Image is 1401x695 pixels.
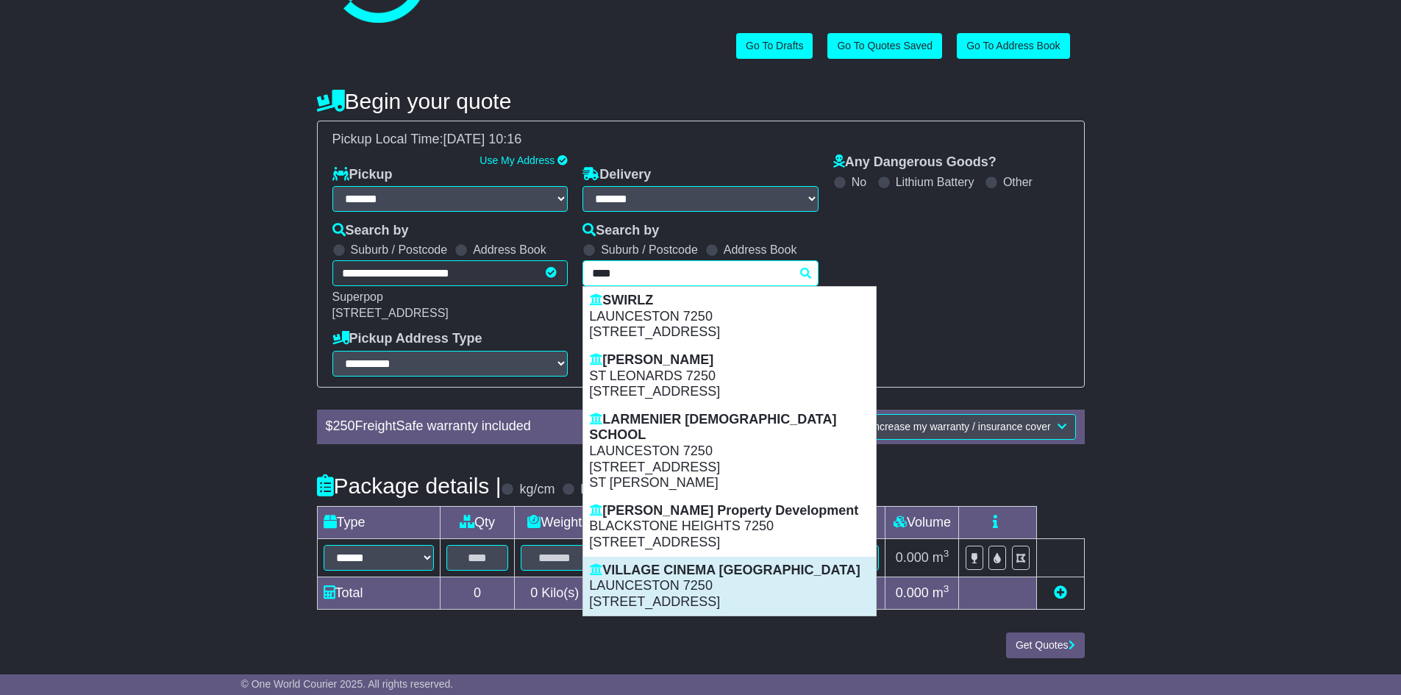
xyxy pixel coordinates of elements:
sup: 3 [944,548,949,559]
a: Go To Quotes Saved [827,33,942,59]
span: Superpop [332,291,383,303]
label: Address Book [724,243,797,257]
p: [STREET_ADDRESS] [589,460,870,476]
span: 0.000 [896,585,929,600]
p: ST LEONARDS 7250 [589,368,870,385]
p: LAUNCESTON 7250 [589,578,870,594]
h4: Package details | [317,474,502,498]
label: Delivery [582,167,651,183]
td: 0 [440,577,515,609]
span: 0 [530,585,538,600]
p: LARMENIER [DEMOGRAPHIC_DATA] SCHOOL [589,412,870,443]
label: Pickup [332,167,393,183]
sup: 3 [944,583,949,594]
a: Go To Address Book [957,33,1069,59]
td: Type [317,506,440,538]
span: 0.000 [896,550,929,565]
div: $ FreightSafe warranty included [318,418,743,435]
td: Qty [440,506,515,538]
label: Search by [582,223,659,239]
label: No [852,175,866,189]
a: Add new item [1054,585,1067,600]
label: Address Book [473,243,546,257]
span: 250 [333,418,355,433]
span: m [933,585,949,600]
td: Volume [885,506,959,538]
span: [DATE] 10:16 [443,132,522,146]
p: SWIRLZ [589,293,870,309]
a: Go To Drafts [736,33,813,59]
span: © One World Courier 2025. All rights reserved. [241,678,454,690]
p: [STREET_ADDRESS] [589,535,870,551]
p: [STREET_ADDRESS] [589,384,870,400]
label: Suburb / Postcode [601,243,698,257]
p: [PERSON_NAME] [589,352,870,368]
label: lb/in [580,482,605,498]
p: BLACKSTONE HEIGHTS 7250 [589,518,870,535]
h4: Begin your quote [317,89,1085,113]
label: Suburb / Postcode [351,243,448,257]
p: [STREET_ADDRESS] [589,594,870,610]
td: Weight [515,506,595,538]
label: Search by [332,223,409,239]
a: Use My Address [480,154,555,166]
span: [STREET_ADDRESS] [332,307,449,319]
span: m [933,550,949,565]
p: [PERSON_NAME] Property Development [589,503,870,519]
td: Total [317,577,440,609]
div: Pickup Local Time: [325,132,1077,148]
button: Get Quotes [1006,632,1085,658]
p: VILLAGE CINEMA [GEOGRAPHIC_DATA] [589,563,870,579]
p: LAUNCESTON 7250 [589,443,870,460]
label: Any Dangerous Goods? [833,154,997,171]
label: Other [1003,175,1033,189]
button: Increase my warranty / insurance cover [861,414,1075,440]
p: ST [PERSON_NAME] [589,475,870,491]
td: Kilo(s) [515,577,595,609]
span: Increase my warranty / insurance cover [871,421,1050,432]
p: [STREET_ADDRESS] [589,324,870,341]
p: LAUNCESTON 7250 [589,309,870,325]
label: Lithium Battery [896,175,974,189]
label: kg/cm [519,482,555,498]
label: Pickup Address Type [332,331,482,347]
